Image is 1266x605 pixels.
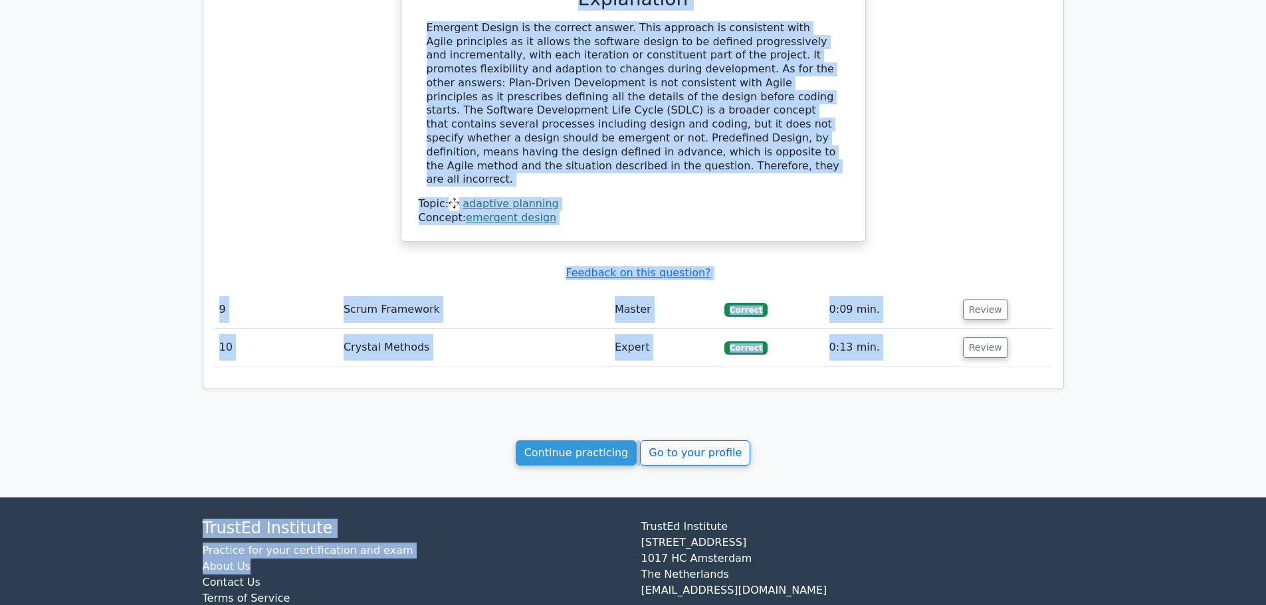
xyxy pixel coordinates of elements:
a: Go to your profile [640,440,750,466]
a: About Us [203,560,251,572]
span: Correct [724,303,768,316]
h4: TrustEd Institute [203,519,625,538]
button: Review [963,337,1008,358]
div: Topic: [419,197,848,211]
a: emergent design [466,211,556,224]
a: Continue practicing [516,440,637,466]
div: Emergent Design is the correct answer. This approach is consistent with Agile principles as it al... [427,21,840,187]
td: 0:13 min. [824,329,958,367]
td: 0:09 min. [824,291,958,329]
div: Concept: [419,211,848,225]
a: Terms of Service [203,592,290,604]
a: adaptive planning [463,197,558,210]
td: Crystal Methods [338,329,609,367]
td: Master [609,291,719,329]
td: Scrum Framework [338,291,609,329]
span: Correct [724,341,768,355]
a: Contact Us [203,576,261,588]
td: 10 [214,329,338,367]
td: Expert [609,329,719,367]
td: 9 [214,291,338,329]
a: Practice for your certification and exam [203,544,413,557]
a: Feedback on this question? [566,266,710,279]
button: Review [963,300,1008,320]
